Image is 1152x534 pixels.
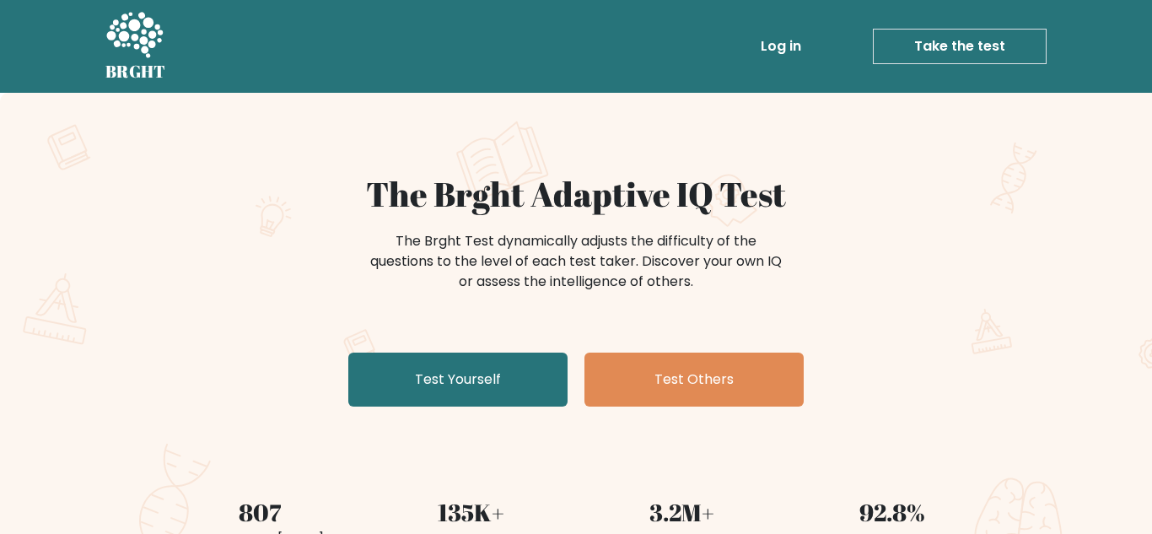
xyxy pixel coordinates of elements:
a: Take the test [873,29,1047,64]
a: Test Others [584,353,804,407]
div: The Brght Test dynamically adjusts the difficulty of the questions to the level of each test take... [365,231,787,292]
div: 92.8% [797,494,988,530]
div: 807 [164,494,355,530]
div: 135K+ [375,494,566,530]
a: BRGHT [105,7,166,86]
h5: BRGHT [105,62,166,82]
a: Log in [754,30,808,63]
a: Test Yourself [348,353,568,407]
div: 3.2M+ [586,494,777,530]
h1: The Brght Adaptive IQ Test [164,174,988,214]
